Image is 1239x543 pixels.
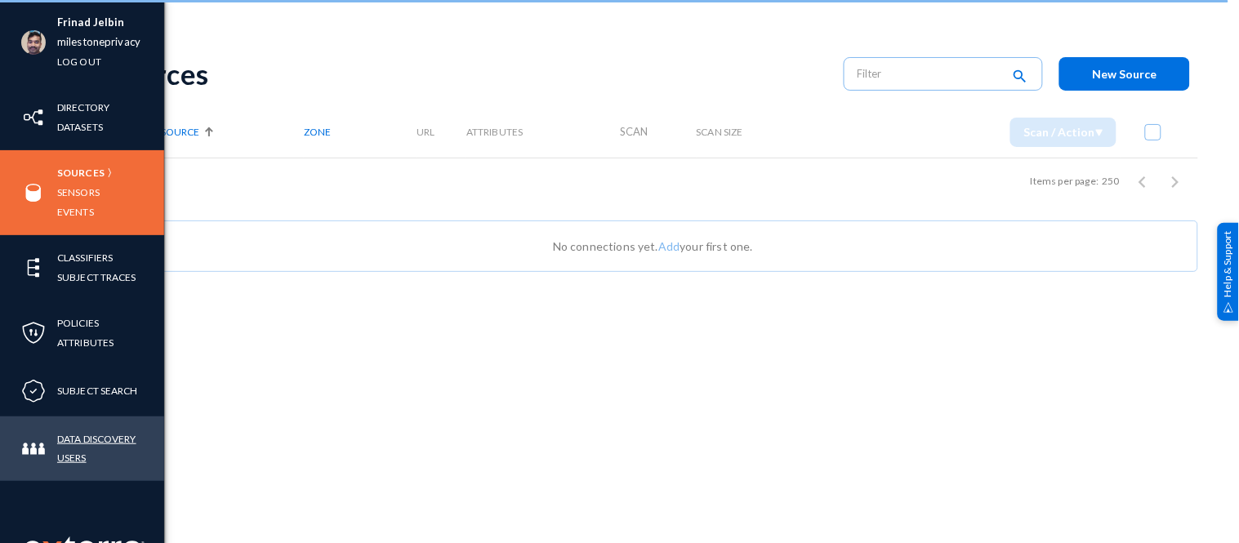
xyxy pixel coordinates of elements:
[21,180,46,205] img: icon-sources.svg
[21,256,46,280] img: icon-elements.svg
[1059,57,1190,91] button: New Source
[161,126,199,138] span: Source
[21,30,46,55] img: ACg8ocK1ZkZ6gbMmCU1AeqPIsBvrTWeY1xNXvgxNjkUXxjcqAiPEIvU=s96-c
[57,203,94,221] a: Events
[1126,165,1159,198] button: Previous page
[620,125,648,138] span: Scan
[1159,165,1192,198] button: Next page
[466,126,524,138] span: Attributes
[57,430,164,467] a: Data Discovery Users
[108,57,827,91] div: Sources
[304,126,331,138] span: Zone
[658,239,680,253] a: Add
[858,61,1001,86] input: Filter
[21,437,46,461] img: icon-members.svg
[57,98,109,117] a: Directory
[57,314,99,332] a: Policies
[57,333,114,352] a: Attributes
[1223,302,1234,313] img: help_support.svg
[21,379,46,403] img: icon-compliance.svg
[697,126,743,138] span: Scan Size
[57,33,140,51] a: milestoneprivacy
[57,163,105,182] a: Sources
[57,381,138,400] a: Subject Search
[417,126,435,138] span: URL
[1218,222,1239,320] div: Help & Support
[1010,66,1030,88] mat-icon: search
[21,105,46,130] img: icon-inventory.svg
[57,183,100,202] a: Sensors
[1031,174,1099,189] div: Items per page:
[1093,67,1157,81] span: New Source
[1103,174,1120,189] div: 250
[161,126,305,138] div: Source
[57,118,103,136] a: Datasets
[304,126,417,138] div: Zone
[553,239,753,253] span: No connections yet. your first one.
[57,13,140,33] li: Frinad Jelbin
[57,52,101,71] a: Log out
[57,268,136,287] a: Subject Traces
[21,321,46,345] img: icon-policies.svg
[57,248,113,267] a: Classifiers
